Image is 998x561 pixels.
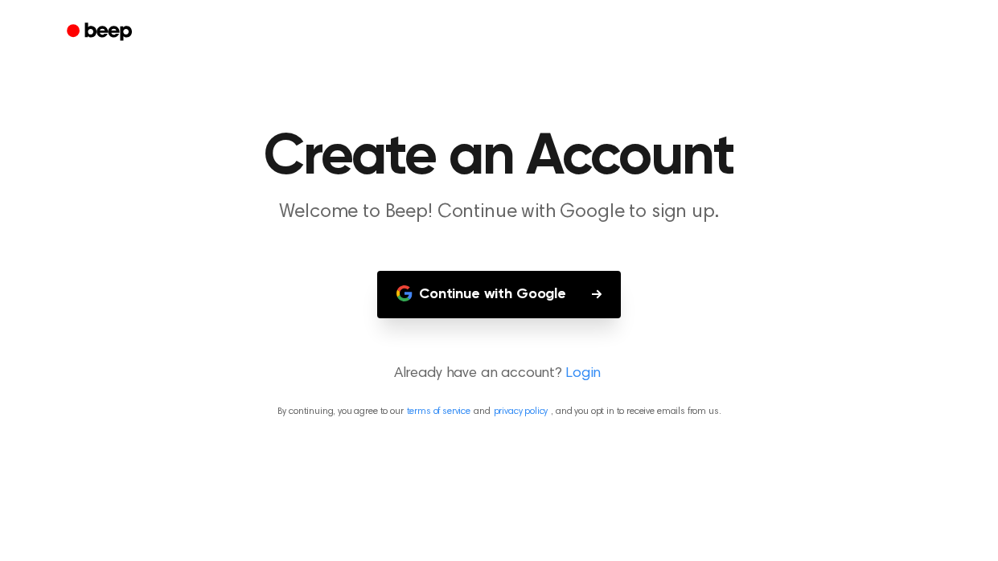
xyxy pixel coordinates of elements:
[565,363,601,385] a: Login
[88,129,911,186] h1: Create an Account
[377,271,621,318] button: Continue with Google
[407,407,470,416] a: terms of service
[191,199,808,226] p: Welcome to Beep! Continue with Google to sign up.
[19,404,979,419] p: By continuing, you agree to our and , and you opt in to receive emails from us.
[19,363,979,385] p: Already have an account?
[55,17,146,48] a: Beep
[494,407,548,416] a: privacy policy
